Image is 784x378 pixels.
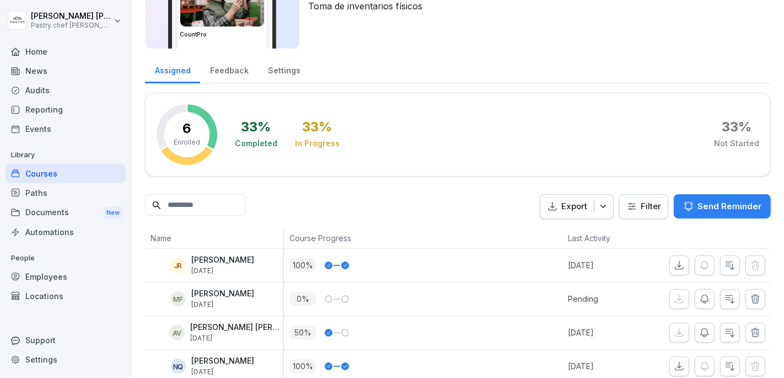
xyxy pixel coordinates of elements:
[145,55,200,83] a: Assigned
[190,323,283,332] p: [PERSON_NAME] [PERSON_NAME]
[6,222,126,242] a: Automations
[561,200,587,213] p: Export
[6,119,126,139] a: Events
[568,293,649,305] p: Pending
[182,122,191,135] p: 6
[31,22,111,29] p: Pastry chef [PERSON_NAME] y Cocina gourmet
[6,100,126,119] a: Reporting
[6,267,126,286] a: Employees
[674,194,771,219] button: Send Reminder
[289,292,316,306] p: 0 %
[568,259,649,271] p: [DATE]
[697,200,761,212] p: Send Reminder
[289,232,452,244] p: Course Progress
[6,81,126,100] a: Audits
[568,232,644,244] p: Last Activity
[722,120,751,134] div: 33 %
[191,368,254,376] p: [DATE]
[620,195,668,219] button: Filter
[190,334,283,342] p: [DATE]
[169,325,185,340] div: AV
[31,12,111,21] p: [PERSON_NAME] [PERSON_NAME]
[191,356,254,366] p: [PERSON_NAME]
[191,255,254,265] p: [PERSON_NAME]
[6,183,126,203] a: Paths
[626,201,661,212] div: Filter
[6,146,126,164] p: Library
[6,203,126,223] div: Documents
[289,326,316,339] p: 50 %
[170,258,186,273] div: JR
[303,120,332,134] div: 33 %
[191,301,254,308] p: [DATE]
[241,120,271,134] div: 33 %
[6,331,126,350] div: Support
[540,194,614,219] button: Export
[151,232,278,244] p: Name
[568,360,649,372] p: [DATE]
[170,291,186,307] div: MF
[104,206,122,219] div: New
[568,327,649,338] p: [DATE]
[180,30,265,39] h3: CountPro
[200,55,258,83] a: Feedback
[6,164,126,183] a: Courses
[258,55,310,83] a: Settings
[191,289,254,299] p: [PERSON_NAME]
[191,267,254,275] p: [DATE]
[6,350,126,369] a: Settings
[6,286,126,306] a: Locations
[289,359,316,373] p: 100 %
[6,42,126,61] a: Home
[6,61,126,81] a: News
[174,137,200,147] p: Enrolled
[170,359,186,374] div: NQ
[6,203,126,223] a: DocumentsNew
[295,138,340,149] div: In Progress
[235,138,277,149] div: Completed
[6,249,126,267] p: People
[714,138,759,149] div: Not Started
[289,258,316,272] p: 100 %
